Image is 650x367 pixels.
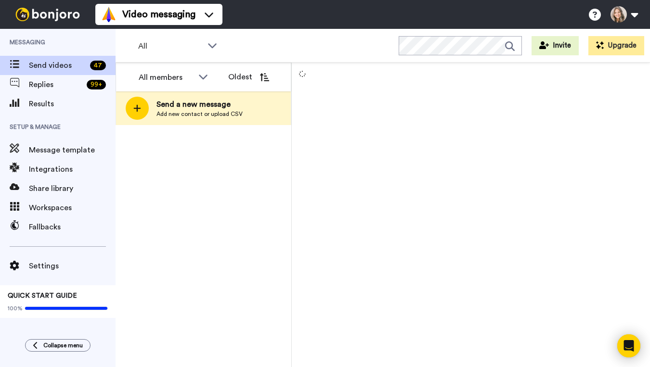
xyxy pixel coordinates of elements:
[156,110,243,118] span: Add new contact or upload CSV
[43,342,83,349] span: Collapse menu
[221,67,276,87] button: Oldest
[8,304,23,312] span: 100%
[8,292,77,299] span: QUICK START GUIDE
[156,99,243,110] span: Send a new message
[12,8,84,21] img: bj-logo-header-white.svg
[90,61,106,70] div: 47
[29,202,116,214] span: Workspaces
[29,98,116,110] span: Results
[29,60,86,71] span: Send videos
[29,221,116,233] span: Fallbacks
[532,36,579,55] button: Invite
[29,260,116,272] span: Settings
[122,8,195,21] span: Video messaging
[29,183,116,194] span: Share library
[101,7,117,22] img: vm-color.svg
[29,164,116,175] span: Integrations
[139,72,194,83] div: All members
[25,339,91,352] button: Collapse menu
[588,36,644,55] button: Upgrade
[29,79,83,90] span: Replies
[87,80,106,89] div: 99 +
[617,334,640,357] div: Open Intercom Messenger
[29,144,116,156] span: Message template
[138,40,203,52] span: All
